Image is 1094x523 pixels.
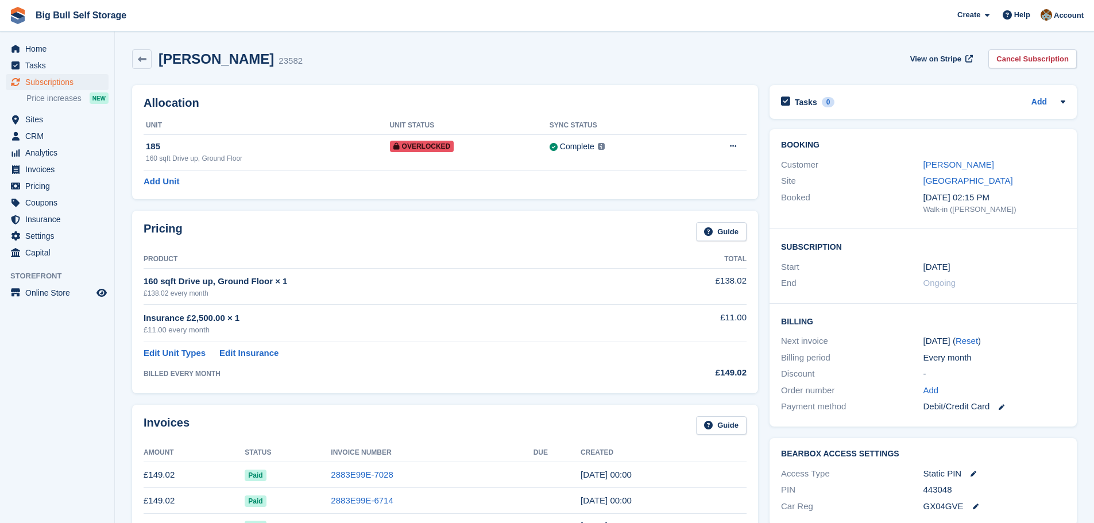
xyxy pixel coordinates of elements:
a: Add [1031,96,1047,109]
div: Debit/Credit Card [923,400,1065,413]
a: menu [6,245,109,261]
div: 160 sqft Drive up, Ground Floor [146,153,390,164]
div: 0 [822,97,835,107]
span: Invoices [25,161,94,177]
th: Due [534,444,581,462]
span: Storefront [10,270,114,282]
img: Mike Llewellen Palmer [1041,9,1052,21]
div: GX04GVE [923,500,1065,513]
h2: Booking [781,141,1065,150]
span: Tasks [25,57,94,73]
th: Status [245,444,331,462]
span: View on Stripe [910,53,961,65]
th: Unit Status [390,117,550,135]
a: Guide [696,222,747,241]
a: menu [6,178,109,194]
a: Preview store [95,286,109,300]
a: menu [6,161,109,177]
td: £138.02 [639,268,747,304]
span: CRM [25,128,94,144]
div: [DATE] 02:15 PM [923,191,1065,204]
div: NEW [90,92,109,104]
th: Amount [144,444,245,462]
div: Order number [781,384,923,397]
time: 2025-07-31 23:00:54 UTC [581,495,632,505]
a: Edit Insurance [219,347,279,360]
span: Paid [245,495,266,507]
h2: Pricing [144,222,183,241]
a: 2883E99E-7028 [331,470,393,479]
a: Guide [696,416,747,435]
div: 185 [146,140,390,153]
span: Overlocked [390,141,454,152]
th: Total [639,250,747,269]
time: 2025-08-31 23:00:10 UTC [581,470,632,479]
span: Analytics [25,145,94,161]
td: £149.02 [144,462,245,488]
h2: [PERSON_NAME] [159,51,274,67]
a: [PERSON_NAME] [923,160,994,169]
div: £138.02 every month [144,288,639,299]
div: Billing period [781,351,923,365]
span: Account [1054,10,1084,21]
span: Insurance [25,211,94,227]
span: Coupons [25,195,94,211]
a: Add Unit [144,175,179,188]
a: [GEOGRAPHIC_DATA] [923,176,1013,185]
h2: BearBox Access Settings [781,450,1065,459]
div: Access Type [781,467,923,481]
a: menu [6,285,109,301]
div: End [781,277,923,290]
img: stora-icon-8386f47178a22dfd0bd8f6a31ec36ba5ce8667c1dd55bd0f319d3a0aa187defe.svg [9,7,26,24]
div: 443048 [923,483,1065,497]
td: £11.00 [639,305,747,342]
a: menu [6,145,109,161]
div: £149.02 [639,366,747,379]
span: Settings [25,228,94,244]
div: 23582 [279,55,303,68]
div: Complete [560,141,594,153]
a: menu [6,111,109,127]
a: menu [6,228,109,244]
span: Home [25,41,94,57]
div: BILLED EVERY MONTH [144,369,639,379]
td: £149.02 [144,488,245,514]
th: Unit [144,117,390,135]
div: PIN [781,483,923,497]
a: menu [6,74,109,90]
div: Static PIN [923,467,1065,481]
h2: Billing [781,315,1065,327]
a: Big Bull Self Storage [31,6,131,25]
a: Edit Unit Types [144,347,206,360]
h2: Invoices [144,416,190,435]
a: menu [6,195,109,211]
a: Reset [956,336,978,346]
a: Cancel Subscription [988,49,1077,68]
a: menu [6,128,109,144]
span: Price increases [26,93,82,104]
span: Help [1014,9,1030,21]
span: Paid [245,470,266,481]
div: [DATE] ( ) [923,335,1065,348]
a: Price increases NEW [26,92,109,104]
div: - [923,367,1065,381]
div: Customer [781,158,923,172]
div: Next invoice [781,335,923,348]
div: £11.00 every month [144,324,639,336]
h2: Allocation [144,96,747,110]
div: Walk-in ([PERSON_NAME]) [923,204,1065,215]
img: icon-info-grey-7440780725fd019a000dd9b08b2336e03edf1995a4989e88bcd33f0948082b44.svg [598,143,605,150]
h2: Subscription [781,241,1065,252]
span: Sites [25,111,94,127]
th: Invoice Number [331,444,533,462]
div: Every month [923,351,1065,365]
a: Add [923,384,939,397]
div: Booked [781,191,923,215]
div: Payment method [781,400,923,413]
a: 2883E99E-6714 [331,495,393,505]
span: Create [957,9,980,21]
span: Pricing [25,178,94,194]
span: Subscriptions [25,74,94,90]
th: Sync Status [550,117,687,135]
div: 160 sqft Drive up, Ground Floor × 1 [144,275,639,288]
